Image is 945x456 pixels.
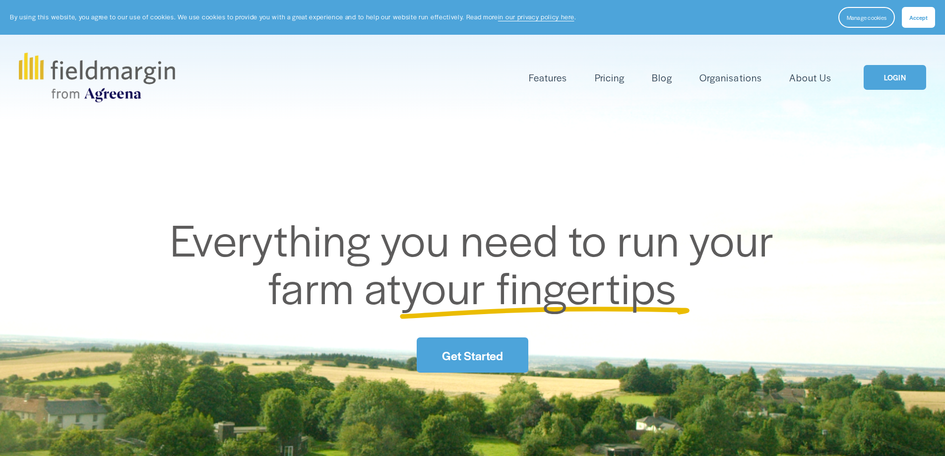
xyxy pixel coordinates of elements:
a: Get Started [417,337,528,373]
a: Organisations [699,69,761,86]
a: LOGIN [864,65,926,90]
img: fieldmargin.com [19,53,175,102]
span: Everything you need to run your farm at [170,207,785,317]
span: Features [529,70,567,85]
span: your fingertips [401,255,677,317]
p: By using this website, you agree to our use of cookies. We use cookies to provide you with a grea... [10,12,576,22]
span: Manage cookies [847,13,886,21]
a: Pricing [595,69,625,86]
button: Manage cookies [838,7,895,28]
a: Blog [652,69,672,86]
a: folder dropdown [529,69,567,86]
a: About Us [789,69,831,86]
button: Accept [902,7,935,28]
a: in our privacy policy here [498,12,574,21]
span: Accept [909,13,928,21]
